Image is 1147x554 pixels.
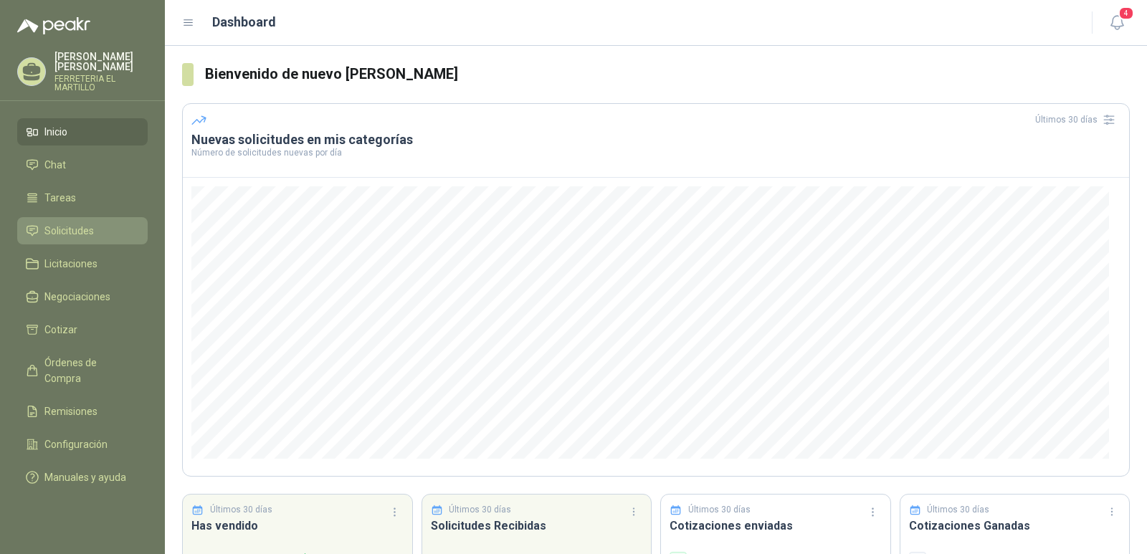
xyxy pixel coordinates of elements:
[44,403,97,419] span: Remisiones
[44,289,110,305] span: Negociaciones
[1035,108,1120,131] div: Últimos 30 días
[670,517,882,535] h3: Cotizaciones enviadas
[17,349,148,392] a: Órdenes de Compra
[212,12,276,32] h1: Dashboard
[17,464,148,491] a: Manuales y ayuda
[1104,10,1130,36] button: 4
[44,469,126,485] span: Manuales y ayuda
[17,398,148,425] a: Remisiones
[909,517,1121,535] h3: Cotizaciones Ganadas
[17,151,148,178] a: Chat
[17,250,148,277] a: Licitaciones
[431,517,643,535] h3: Solicitudes Recibidas
[44,355,134,386] span: Órdenes de Compra
[44,322,77,338] span: Cotizar
[17,17,90,34] img: Logo peakr
[44,157,66,173] span: Chat
[44,190,76,206] span: Tareas
[17,118,148,145] a: Inicio
[54,52,148,72] p: [PERSON_NAME] [PERSON_NAME]
[191,131,1120,148] h3: Nuevas solicitudes en mis categorías
[210,503,272,517] p: Últimos 30 días
[191,148,1120,157] p: Número de solicitudes nuevas por día
[17,184,148,211] a: Tareas
[17,217,148,244] a: Solicitudes
[54,75,148,92] p: FERRETERIA EL MARTILLO
[1118,6,1134,20] span: 4
[17,283,148,310] a: Negociaciones
[17,431,148,458] a: Configuración
[449,503,511,517] p: Últimos 30 días
[191,517,404,535] h3: Has vendido
[17,316,148,343] a: Cotizar
[44,256,97,272] span: Licitaciones
[205,63,1130,85] h3: Bienvenido de nuevo [PERSON_NAME]
[44,223,94,239] span: Solicitudes
[44,436,108,452] span: Configuración
[688,503,751,517] p: Últimos 30 días
[927,503,989,517] p: Últimos 30 días
[44,124,67,140] span: Inicio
